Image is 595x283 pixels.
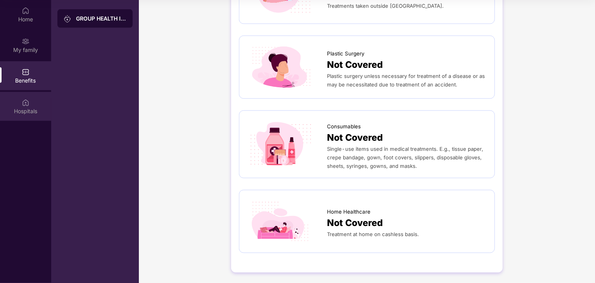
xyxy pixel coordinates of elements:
img: svg+xml;base64,PHN2ZyBpZD0iQmVuZWZpdHMiIHhtbG5zPSJodHRwOi8vd3d3LnczLm9yZy8yMDAwL3N2ZyIgd2lkdGg9Ij... [22,68,29,76]
span: Single-use items used in medical treatments. E.g., tissue paper, crepe bandage, gown, foot covers... [327,146,483,169]
img: svg+xml;base64,PHN2ZyBpZD0iSG9zcGl0YWxzIiB4bWxucz0iaHR0cDovL3d3dy53My5vcmcvMjAwMC9zdmciIHdpZHRoPS... [22,99,29,107]
span: Not Covered [327,131,383,145]
span: Plastic Surgery [327,50,365,58]
span: Not Covered [327,216,383,231]
span: Consumables [327,123,361,131]
img: icon [247,121,314,167]
span: Home Healthcare [327,208,370,216]
span: Treatment at home on cashless basis. [327,231,419,238]
span: Treatments taken outside [GEOGRAPHIC_DATA]. [327,3,444,9]
img: svg+xml;base64,PHN2ZyBpZD0iSG9tZSIgeG1sbnM9Imh0dHA6Ly93d3cudzMub3JnLzIwMDAvc3ZnIiB3aWR0aD0iMjAiIG... [22,7,29,15]
span: Not Covered [327,58,383,72]
img: icon [247,198,314,245]
div: GROUP HEALTH INSURANCE [76,15,126,22]
img: svg+xml;base64,PHN2ZyB3aWR0aD0iMjAiIGhlaWdodD0iMjAiIHZpZXdCb3g9IjAgMCAyMCAyMCIgZmlsbD0ibm9uZSIgeG... [64,15,71,23]
img: svg+xml;base64,PHN2ZyB3aWR0aD0iMjAiIGhlaWdodD0iMjAiIHZpZXdCb3g9IjAgMCAyMCAyMCIgZmlsbD0ibm9uZSIgeG... [22,38,29,45]
img: icon [247,44,314,90]
span: Plastic surgery unless necessary for treatment of a disease or as may be necessitated due to trea... [327,73,485,88]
